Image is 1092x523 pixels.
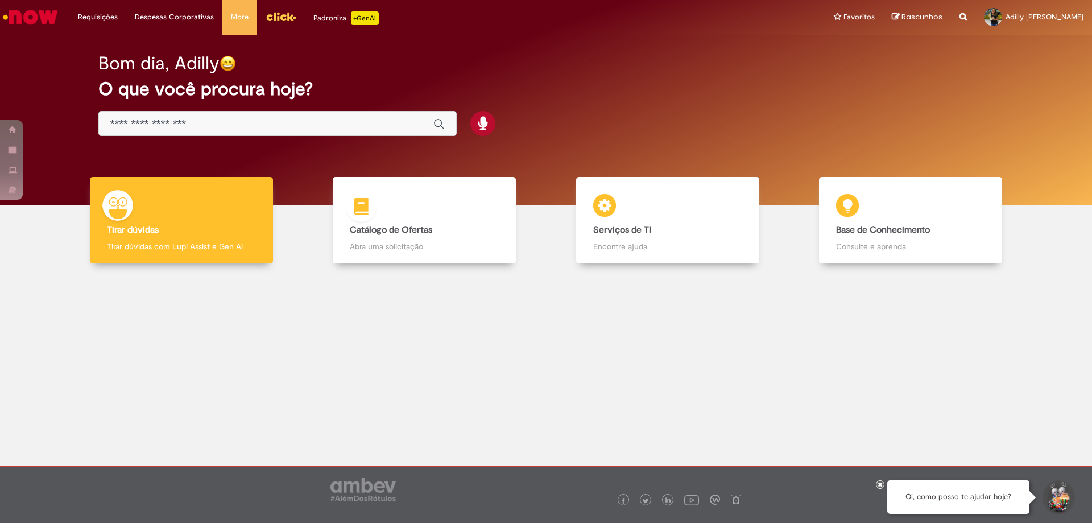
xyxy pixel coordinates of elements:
h2: Bom dia, Adilly [98,53,220,73]
a: Base de Conhecimento Consulte e aprenda [789,177,1033,264]
img: logo_footer_facebook.png [621,498,626,504]
span: Adilly [PERSON_NAME] [1006,12,1083,22]
button: Iniciar Conversa de Suporte [1041,480,1075,514]
img: click_logo_yellow_360x200.png [266,8,296,25]
p: Tirar dúvidas com Lupi Assist e Gen Ai [107,241,256,252]
a: Catálogo de Ofertas Abra uma solicitação [303,177,547,264]
div: Oi, como posso te ajudar hoje? [887,480,1029,514]
b: Serviços de TI [593,224,651,236]
p: Abra uma solicitação [350,241,499,252]
b: Base de Conhecimento [836,224,930,236]
a: Tirar dúvidas Tirar dúvidas com Lupi Assist e Gen Ai [60,177,303,264]
h2: O que você procura hoje? [98,79,994,99]
img: happy-face.png [220,55,236,72]
img: logo_footer_ambev_rotulo_gray.png [330,478,396,501]
img: logo_footer_naosei.png [731,495,741,505]
b: Catálogo de Ofertas [350,224,432,236]
span: Despesas Corporativas [135,11,214,23]
img: logo_footer_twitter.png [643,498,648,504]
div: Padroniza [313,11,379,25]
p: Encontre ajuda [593,241,742,252]
span: More [231,11,249,23]
span: Favoritos [843,11,875,23]
img: ServiceNow [1,6,60,28]
p: +GenAi [351,11,379,25]
img: logo_footer_youtube.png [684,492,699,507]
b: Tirar dúvidas [107,224,159,236]
span: Requisições [78,11,118,23]
img: logo_footer_linkedin.png [665,497,671,504]
span: Rascunhos [901,11,942,22]
a: Rascunhos [892,12,942,23]
img: logo_footer_workplace.png [710,495,720,505]
a: Serviços de TI Encontre ajuda [546,177,789,264]
p: Consulte e aprenda [836,241,985,252]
